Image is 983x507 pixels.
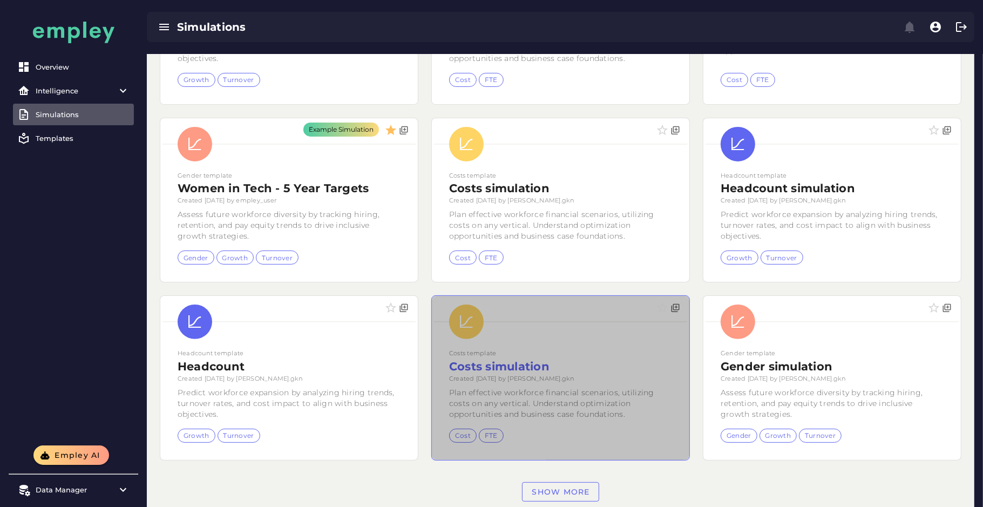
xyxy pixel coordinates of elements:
[36,485,111,494] div: Data Manager
[36,134,130,143] div: Templates
[13,104,134,125] a: Simulations
[36,110,130,119] div: Simulations
[36,63,130,71] div: Overview
[13,127,134,149] a: Templates
[36,86,111,95] div: Intelligence
[33,445,109,465] button: Empley AI
[54,450,100,460] span: Empley AI
[522,482,599,502] button: Show more
[13,56,134,78] a: Overview
[177,19,537,35] div: Simulations
[531,487,590,497] span: Show more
